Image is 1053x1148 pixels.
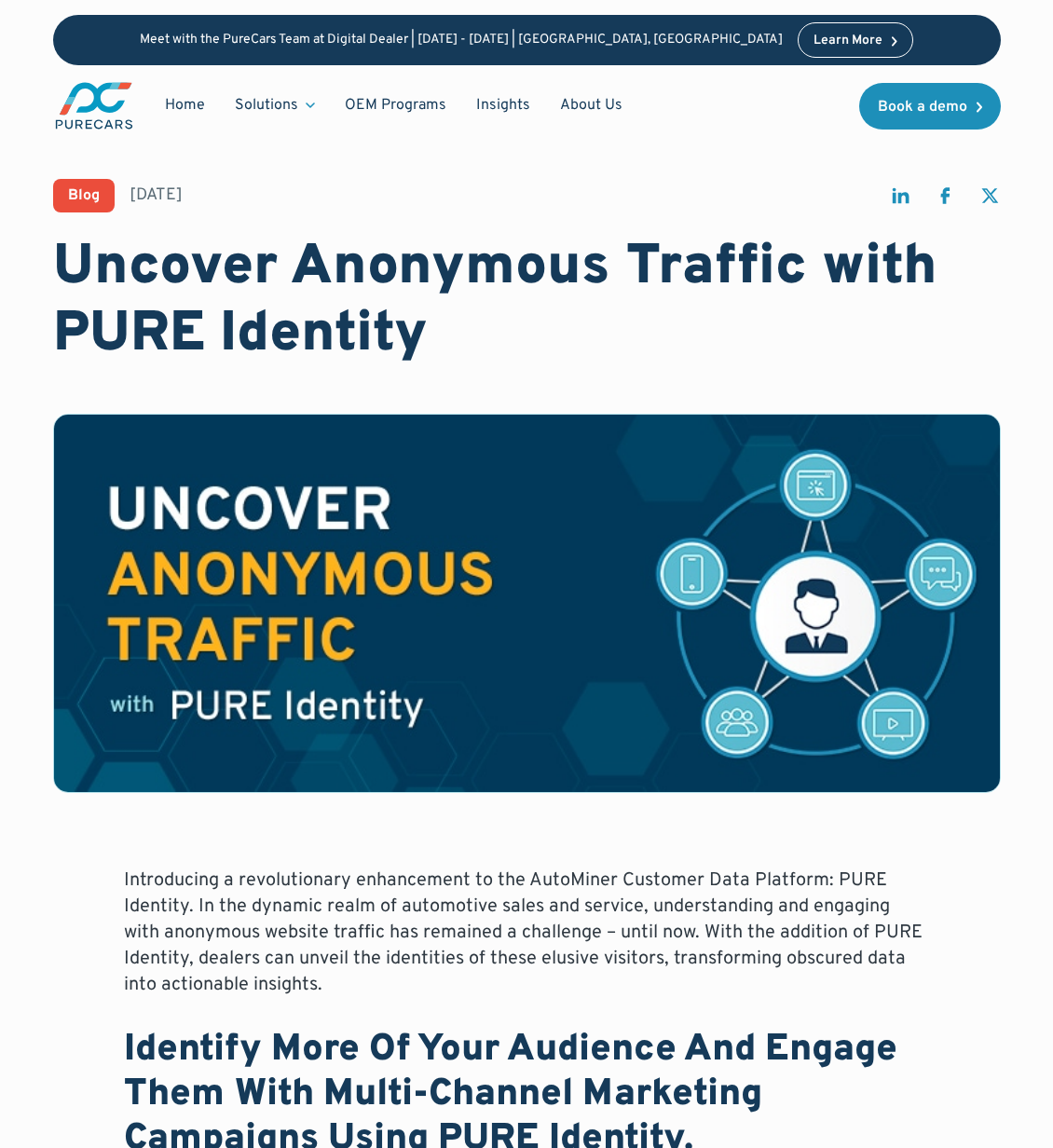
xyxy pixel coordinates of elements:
div: Blog [68,188,100,203]
a: Learn More [798,22,913,58]
h1: Uncover Anonymous Traffic with PURE Identity [53,235,1001,369]
a: Book a demo [859,83,1001,130]
div: [DATE] [130,184,183,207]
a: OEM Programs [330,88,461,123]
a: main [53,80,135,131]
div: Solutions [235,95,298,116]
a: share on twitter [978,184,1001,215]
a: About Us [545,88,637,123]
div: Book a demo [878,100,967,115]
a: Home [150,88,220,123]
div: Learn More [814,34,882,48]
p: Meet with the PureCars Team at Digital Dealer | [DATE] - [DATE] | [GEOGRAPHIC_DATA], [GEOGRAPHIC_... [140,33,783,48]
a: share on facebook [934,184,956,215]
a: share on linkedin [889,184,911,215]
a: Insights [461,88,545,123]
div: Solutions [220,88,330,123]
p: Introducing a revolutionary enhancement to the AutoMiner Customer Data Platform: PURE Identity. I... [124,868,929,998]
img: purecars logo [53,80,135,131]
